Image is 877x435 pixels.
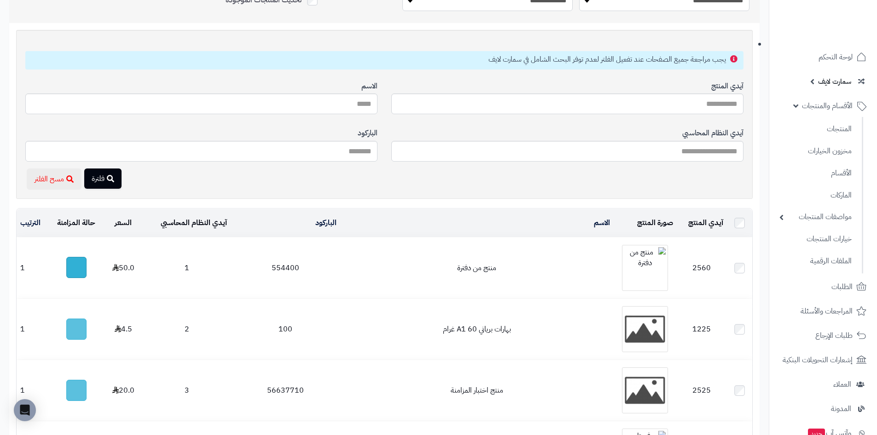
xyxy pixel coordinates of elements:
[677,238,727,298] td: 2560
[84,168,122,189] button: فلترة
[14,399,36,421] div: Open Intercom Messenger
[775,300,871,322] a: المراجعات والأسئلة
[49,209,103,237] td: حالة المزامنة
[622,367,668,413] img: منتج اختبار المزامنة
[801,305,853,318] span: المراجعات والأسئلة
[677,209,727,237] td: آيدي المنتج
[594,217,610,228] a: الاسم
[358,128,378,139] label: الباركود
[783,354,853,366] span: إشعارات التحويلات البنكية
[682,128,743,139] label: آيدي النظام المحاسبي
[27,168,81,190] button: مسح الفلتر
[20,217,41,228] a: الترتيب
[622,245,668,291] img: منتج من دفترة
[775,141,856,161] a: مخزون الخيارات
[775,349,871,371] a: إشعارات التحويلات البنكية
[711,81,743,92] label: آيدي المنتج
[775,46,871,68] a: لوحة التحكم
[17,238,49,298] td: 1
[103,360,144,421] td: 20.0
[231,299,340,360] td: 100
[775,163,856,183] a: الأقسام
[231,238,340,298] td: 554400
[622,306,668,352] img: بهارات برياني A1 60 غرام
[144,238,231,298] td: 1
[103,238,144,298] td: 50.0
[775,373,871,395] a: العملاء
[103,209,144,237] td: السعر
[775,119,856,139] a: المنتجات
[819,51,853,64] span: لوحة التحكم
[144,299,231,360] td: 2
[340,238,614,298] td: منتج من دفترة
[775,276,871,298] a: الطلبات
[775,186,856,205] a: الماركات
[614,209,677,237] td: صورة المنتج
[17,299,49,360] td: 1
[833,378,851,391] span: العملاء
[144,209,231,237] td: آيدي النظام المحاسبي
[775,398,871,420] a: المدونة
[340,299,614,360] td: بهارات برياني A1 60 غرام
[17,360,49,421] td: 1
[775,229,856,249] a: خيارات المنتجات
[775,325,871,347] a: طلبات الإرجاع
[340,360,614,421] td: منتج اختبار المزامنة
[361,81,378,92] label: الاسم
[677,360,727,421] td: 2525
[677,299,727,360] td: 1225
[775,251,856,271] a: الملفات الرقمية
[815,329,853,342] span: طلبات الإرجاع
[831,402,851,415] span: المدونة
[231,360,340,421] td: 56637710
[144,360,231,421] td: 3
[315,217,337,228] a: الباركود
[818,75,851,88] span: سمارت لايف
[103,299,144,360] td: 4.5
[814,24,868,44] img: logo-2.png
[802,99,853,112] span: الأقسام والمنتجات
[775,207,856,227] a: مواصفات المنتجات
[488,54,726,65] small: يجب مراجعة جميع الصفحات عند تفعيل الفلتر لعدم توفر البحث الشامل في سمارت لايف
[831,280,853,293] span: الطلبات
